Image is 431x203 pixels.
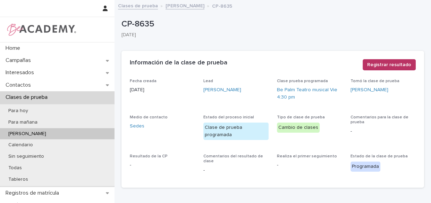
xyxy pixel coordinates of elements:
p: Tableros [3,177,34,182]
div: Programada [350,162,380,172]
p: Campañas [3,57,36,64]
p: Contactos [3,82,36,88]
p: Clases de prueba [3,94,53,101]
p: [DATE] [121,32,419,38]
span: Medio de contacto [130,115,168,119]
span: Registrar resultado [367,61,411,68]
p: [DATE] [130,86,195,94]
p: CP-8635 [212,2,232,9]
button: Registrar resultado [363,59,416,70]
p: [PERSON_NAME] [3,131,52,137]
span: Estado de la clase de prueba [350,154,408,158]
p: - [203,167,269,174]
h2: Información de la clase de prueba [130,59,227,67]
span: Tipo de clase de prueba [277,115,325,119]
p: CP-8635 [121,19,421,29]
p: Sin seguimiento [3,154,50,159]
a: [PERSON_NAME] [166,1,204,9]
div: Cambio de clases [277,123,320,133]
p: Registros de matrícula [3,190,65,196]
a: Be Palm Teatro musical Vie 4:30 pm [277,86,342,101]
p: - [350,128,416,135]
a: Sedes [130,123,144,130]
p: - [277,162,342,169]
p: - [130,162,195,169]
span: Comentarios para la clase de prueba [350,115,408,124]
p: Calendario [3,142,39,148]
span: Comentarios del resultado de clase [203,154,263,163]
span: Lead [203,79,213,83]
div: Clase de prueba programada [203,123,269,140]
span: Resultado de la CP [130,154,168,158]
a: [PERSON_NAME] [203,86,241,94]
p: Para hoy [3,108,34,114]
p: Todas [3,165,27,171]
p: Home [3,45,26,52]
p: Interesados [3,69,40,76]
span: Tomó la clase de prueba [350,79,399,83]
span: Fecha creada [130,79,157,83]
span: Realiza el primer seguimiento [277,154,337,158]
a: [PERSON_NAME] [350,86,388,94]
img: WPrjXfSUmiLcdUfaYY4Q [6,23,77,37]
a: Clases de prueba [118,1,158,9]
span: Estado del proceso inicial [203,115,254,119]
span: Clase prueba programada [277,79,328,83]
p: Para mañana [3,119,43,125]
